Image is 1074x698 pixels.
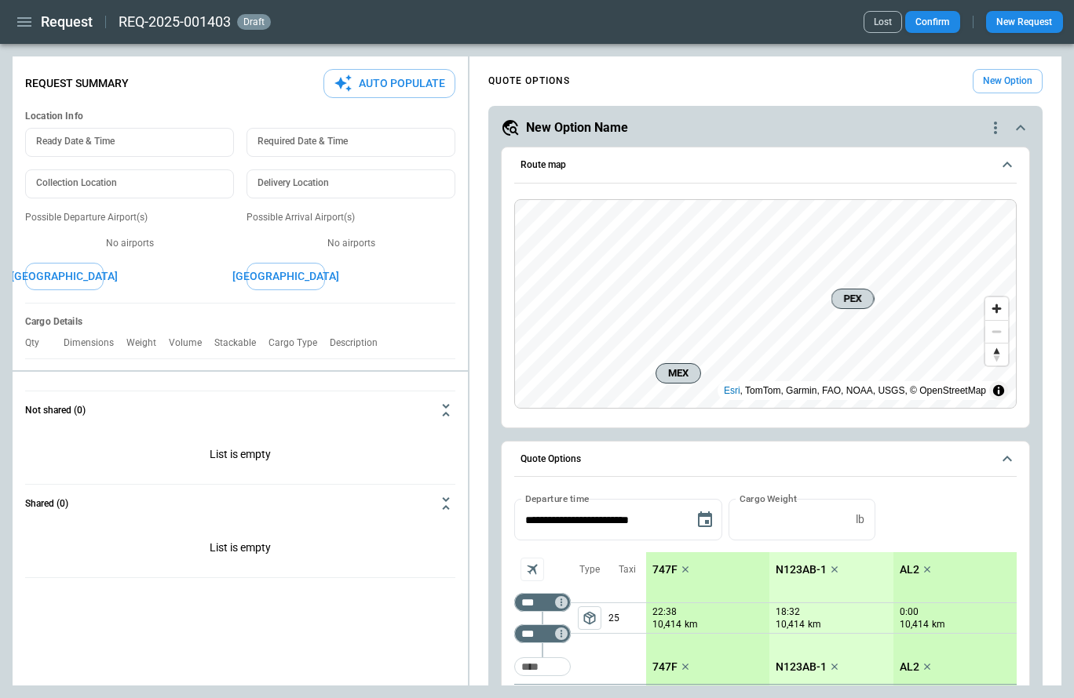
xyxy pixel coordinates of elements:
[652,606,677,618] p: 22:38
[514,199,1017,409] div: Route map
[856,513,864,526] p: lb
[515,200,1016,408] canvas: Map
[169,337,214,349] p: Volume
[25,429,455,484] p: List is empty
[652,660,678,674] p: 747F
[119,13,231,31] h2: REQ-2025-001403
[900,660,919,674] p: AL2
[214,337,268,349] p: Stackable
[521,558,544,581] span: Aircraft selection
[652,618,681,631] p: 10,414
[579,563,600,576] p: Type
[986,118,1005,137] div: quote-option-actions
[985,320,1008,343] button: Zoom out
[330,337,390,349] p: Description
[776,660,827,674] p: N123AB-1
[932,618,945,631] p: km
[514,442,1017,478] button: Quote Options
[740,492,797,505] label: Cargo Weight
[985,297,1008,320] button: Zoom in
[776,563,827,576] p: N123AB-1
[25,77,129,90] p: Request Summary
[25,522,455,577] p: List is empty
[578,606,601,630] button: left aligned
[900,563,919,576] p: AL2
[25,485,455,522] button: Shared (0)
[25,429,455,484] div: Not shared (0)
[247,237,455,250] p: No airports
[25,237,234,250] p: No airports
[247,211,455,224] p: Possible Arrival Airport(s)
[582,610,597,626] span: package_2
[900,606,919,618] p: 0:00
[514,624,571,643] div: Too short
[900,618,929,631] p: 10,414
[521,454,581,464] h6: Quote Options
[838,291,868,307] span: PEX
[64,337,126,349] p: Dimensions
[268,337,330,349] p: Cargo Type
[608,603,646,633] p: 25
[973,69,1043,93] button: New Option
[989,381,1008,400] summary: Toggle attribution
[776,606,800,618] p: 18:32
[724,385,740,396] a: Esri
[25,337,52,349] p: Qty
[685,618,698,631] p: km
[323,69,455,98] button: Auto Populate
[240,16,268,27] span: draft
[25,499,68,509] h6: Shared (0)
[501,118,1030,137] button: New Option Namequote-option-actions
[126,337,169,349] p: Weight
[25,391,455,429] button: Not shared (0)
[25,111,455,122] h6: Location Info
[689,504,721,536] button: Choose date, selected date is Aug 12, 2025
[25,263,104,290] button: [GEOGRAPHIC_DATA]
[724,383,986,398] div: , TomTom, Garmin, FAO, NOAA, USGS, © OpenStreetMap
[619,563,636,576] p: Taxi
[578,606,601,630] span: Type of sector
[905,11,960,33] button: Confirm
[25,405,86,416] h6: Not shared (0)
[25,522,455,577] div: Not shared (0)
[25,211,234,224] p: Possible Departure Airport(s)
[247,263,325,290] button: [GEOGRAPHIC_DATA]
[663,365,694,381] span: MEX
[514,657,571,676] div: Too short
[808,618,821,631] p: km
[521,160,566,170] h6: Route map
[525,492,590,505] label: Departure time
[25,316,455,328] h6: Cargo Details
[652,563,678,576] p: 747F
[986,11,1063,33] button: New Request
[514,593,571,612] div: Too short
[514,147,1017,184] button: Route map
[41,13,93,31] h1: Request
[985,343,1008,365] button: Reset bearing to north
[864,11,902,33] button: Lost
[526,119,628,136] h5: New Option Name
[488,78,570,85] h4: QUOTE OPTIONS
[776,618,805,631] p: 10,414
